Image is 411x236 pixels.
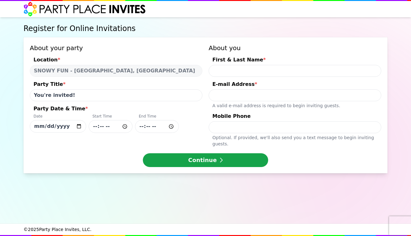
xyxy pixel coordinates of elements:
div: © 2025 Party Place Invites, LLC. [23,224,388,235]
select: Location* [30,65,202,77]
div: End Time [135,114,179,120]
button: Continue [143,153,268,167]
h1: Register for Online Invitations [23,24,388,34]
div: A valid e-mail address is required to begin inviting guests. [209,101,381,109]
div: Mobile Phone [209,113,381,121]
div: E-mail Address [209,81,381,89]
input: Party Date & Time*DateStart TimeEnd Time [30,120,86,133]
h3: About your party [30,44,202,52]
div: Party Title [30,81,202,89]
div: Optional. If provided, we ' ll also send you a text message to begin inviting guests. [209,133,381,147]
input: Party Date & Time*DateStart TimeEnd Time [89,120,133,133]
input: Mobile PhoneOptional. If provided, we'll also send you a text message to begin inviting guests. [209,121,381,133]
div: Start Time [89,114,133,120]
img: Party Place Invites [23,2,146,17]
div: Location [30,56,202,65]
input: First & Last Name* [209,65,381,77]
input: E-mail Address*A valid e-mail address is required to begin inviting guests. [209,89,381,101]
div: Party Date & Time [30,105,202,114]
input: Party Date & Time*DateStart TimeEnd Time [135,120,179,133]
div: Date [30,114,86,120]
input: Party Title* [30,89,202,101]
h3: About you [209,44,381,52]
div: First & Last Name [209,56,381,65]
